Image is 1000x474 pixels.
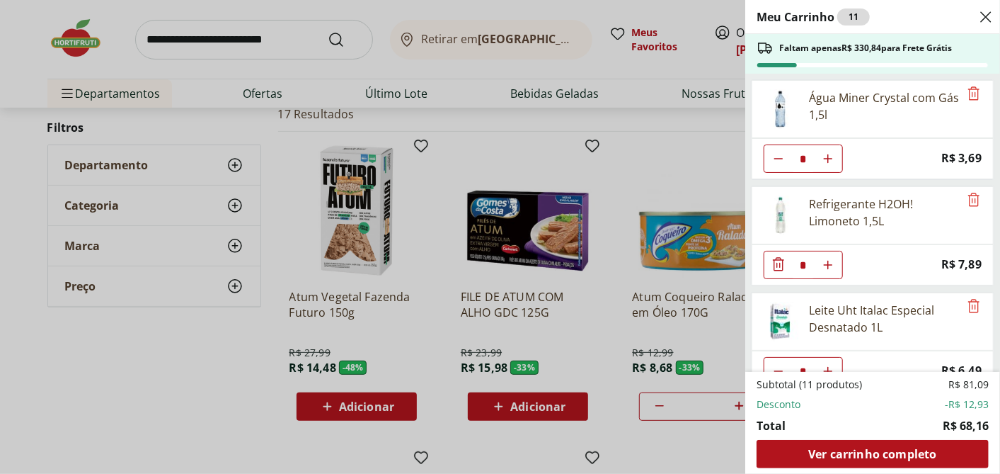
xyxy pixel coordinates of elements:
[814,357,842,385] button: Aumentar Quantidade
[793,252,814,278] input: Quantidade Atual
[779,43,952,54] span: Faltam apenas R$ 330,84 para Frete Grátis
[945,397,989,412] span: -R$ 12,93
[837,9,870,26] div: 11
[965,86,982,103] button: Remove
[764,145,793,173] button: Diminuir Quantidade
[814,145,842,173] button: Aumentar Quantidade
[793,358,814,385] input: Quantidade Atual
[965,192,982,209] button: Remove
[808,448,936,460] span: Ver carrinho completo
[809,196,959,230] div: Refrigerante H2OH! Limoneto 1,5L
[814,251,842,279] button: Aumentar Quantidade
[757,417,786,434] span: Total
[761,196,800,235] img: Principal
[761,89,800,129] img: Principal
[761,302,800,342] img: Principal
[941,149,982,168] span: R$ 3,69
[965,298,982,315] button: Remove
[757,378,862,392] span: Subtotal (11 produtos)
[757,9,870,26] h2: Meu Carrinho
[757,397,800,412] span: Desconto
[941,255,982,274] span: R$ 7,89
[764,357,793,385] button: Diminuir Quantidade
[948,378,989,392] span: R$ 81,09
[809,89,959,123] div: Água Miner Crystal com Gás 1,5l
[809,302,959,336] div: Leite Uht Italac Especial Desnatado 1L
[943,417,989,434] span: R$ 68,16
[757,440,989,468] a: Ver carrinho completo
[764,251,793,279] button: Diminuir Quantidade
[941,361,982,380] span: R$ 6,49
[793,145,814,172] input: Quantidade Atual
